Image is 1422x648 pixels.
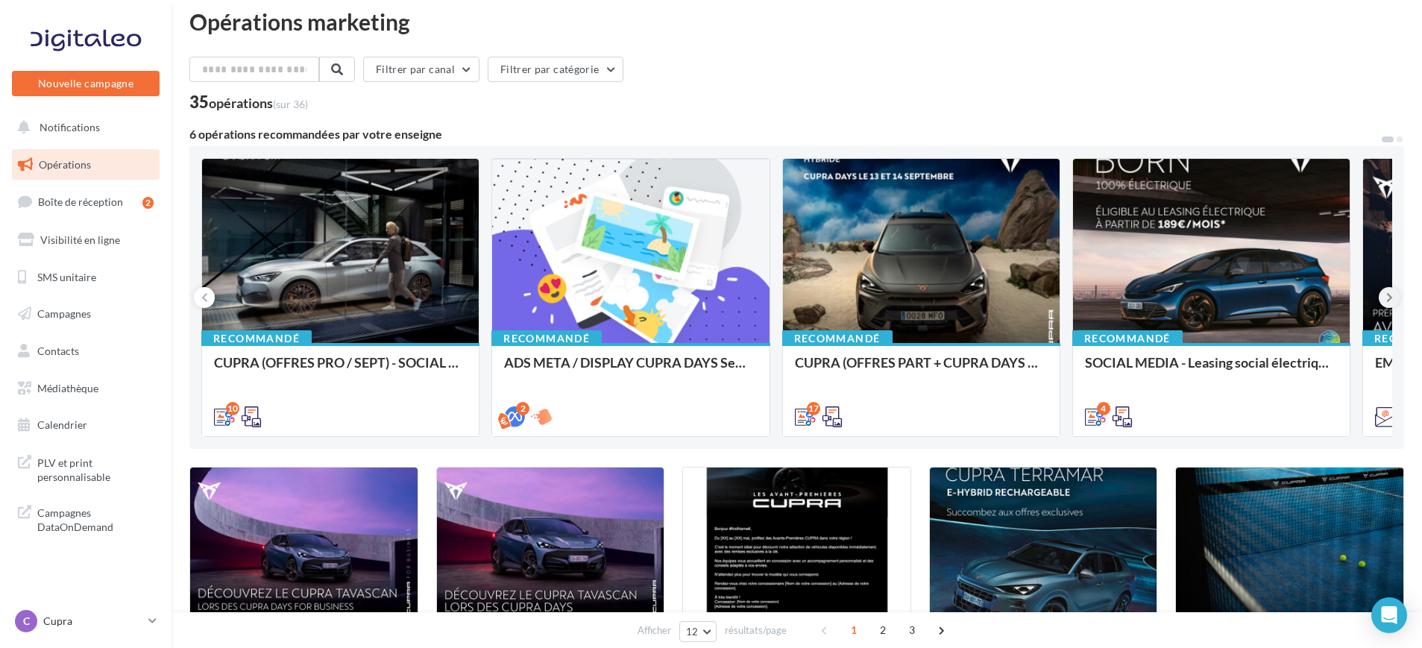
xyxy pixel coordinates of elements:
span: Contacts [37,345,79,357]
a: Contacts [9,336,163,367]
span: PLV et print personnalisable [37,453,154,485]
a: Campagnes [9,298,163,330]
button: 12 [679,621,717,642]
span: 1 [842,618,866,642]
span: (sur 36) [273,98,308,110]
span: Visibilité en ligne [40,233,120,246]
div: 4 [1097,402,1110,415]
span: Boîte de réception [38,195,123,208]
span: SMS unitaire [37,270,96,283]
span: Campagnes DataOnDemand [37,503,154,535]
span: Afficher [638,623,671,638]
button: Notifications [9,112,157,143]
div: Recommandé [1072,330,1183,347]
div: 6 opérations recommandées par votre enseigne [189,128,1380,140]
a: C Cupra [12,607,160,635]
div: ADS META / DISPLAY CUPRA DAYS Septembre 2025 [504,355,757,385]
a: SMS unitaire [9,262,163,293]
div: Recommandé [491,330,602,347]
div: Recommandé [782,330,893,347]
div: Recommandé [201,330,312,347]
span: Opérations [39,158,91,171]
a: PLV et print personnalisable [9,447,163,491]
div: 35 [189,94,308,110]
a: Visibilité en ligne [9,224,163,256]
div: 10 [226,402,239,415]
button: Nouvelle campagne [12,71,160,96]
a: Calendrier [9,409,163,441]
div: SOCIAL MEDIA - Leasing social électrique - CUPRA Born [1085,355,1338,385]
div: CUPRA (OFFRES PRO / SEPT) - SOCIAL MEDIA [214,355,467,385]
button: Filtrer par catégorie [488,57,623,82]
a: Campagnes DataOnDemand [9,497,163,541]
div: opérations [209,96,308,110]
div: 17 [807,402,820,415]
span: 2 [871,618,895,642]
span: Notifications [40,121,100,133]
div: Opérations marketing [189,10,1404,33]
span: résultats/page [725,623,787,638]
span: 3 [900,618,924,642]
button: Filtrer par canal [363,57,479,82]
div: 2 [516,402,529,415]
span: C [23,614,30,629]
div: CUPRA (OFFRES PART + CUPRA DAYS / SEPT) - SOCIAL MEDIA [795,355,1048,385]
span: Médiathèque [37,382,98,394]
div: 2 [142,197,154,209]
a: Médiathèque [9,373,163,404]
p: Cupra [43,614,142,629]
a: Boîte de réception2 [9,186,163,218]
div: Open Intercom Messenger [1371,597,1407,633]
span: Calendrier [37,418,87,431]
span: 12 [686,626,699,638]
a: Opérations [9,149,163,180]
span: Campagnes [37,307,91,320]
